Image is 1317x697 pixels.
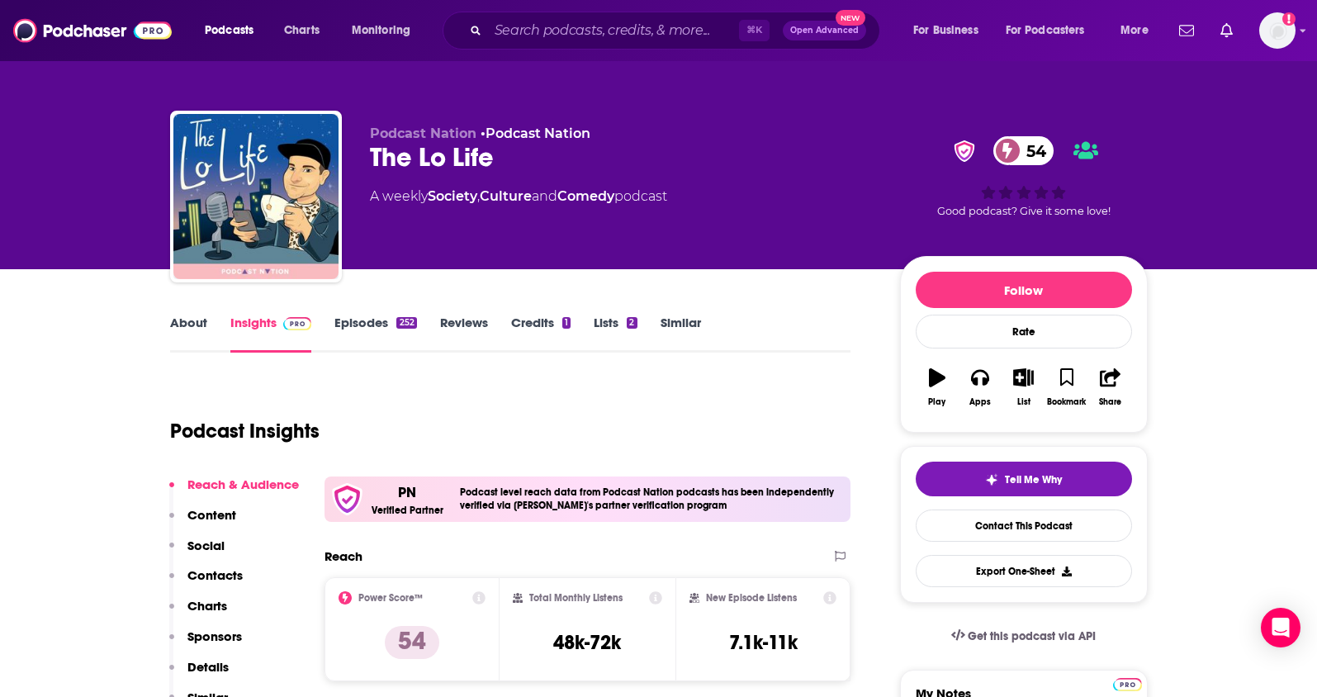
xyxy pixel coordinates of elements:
[187,507,236,523] p: Content
[1120,19,1149,42] span: More
[993,136,1054,165] a: 54
[169,628,242,659] button: Sponsors
[1259,12,1296,49] img: User Profile
[928,397,945,407] div: Play
[230,315,312,353] a: InsightsPodchaser Pro
[169,477,299,507] button: Reach & Audience
[173,114,339,279] img: The Lo Life
[1259,12,1296,49] span: Logged in as kochristina
[902,17,999,44] button: open menu
[916,272,1132,308] button: Follow
[170,315,207,353] a: About
[985,473,998,486] img: tell me why sparkle
[916,555,1132,587] button: Export One-Sheet
[283,317,312,330] img: Podchaser Pro
[284,19,320,42] span: Charts
[480,188,532,204] a: Culture
[1045,358,1088,417] button: Bookmark
[169,659,229,690] button: Details
[460,486,845,511] h4: Podcast level reach data from Podcast Nation podcasts has been independently verified via [PERSON...
[170,419,320,443] h1: Podcast Insights
[1088,358,1131,417] button: Share
[1259,12,1296,49] button: Show profile menu
[398,483,416,501] p: PN
[325,548,362,564] h2: Reach
[553,630,621,655] h3: 48k-72k
[1214,17,1239,45] a: Show notifications dropdown
[995,17,1109,44] button: open menu
[1109,17,1169,44] button: open menu
[481,126,590,141] span: •
[385,626,439,659] p: 54
[477,188,480,204] span: ,
[900,126,1148,228] div: verified Badge54Good podcast? Give it some love!
[187,659,229,675] p: Details
[1005,473,1062,486] span: Tell Me Why
[169,598,227,628] button: Charts
[968,629,1096,643] span: Get this podcast via API
[488,17,739,44] input: Search podcasts, credits, & more...
[1017,397,1030,407] div: List
[790,26,859,35] span: Open Advanced
[959,358,1002,417] button: Apps
[836,10,865,26] span: New
[1113,678,1142,691] img: Podchaser Pro
[1282,12,1296,26] svg: Add a profile image
[913,19,978,42] span: For Business
[969,397,991,407] div: Apps
[486,126,590,141] a: Podcast Nation
[187,538,225,553] p: Social
[370,126,476,141] span: Podcast Nation
[372,505,443,515] h5: Verified Partner
[916,315,1132,348] div: Rate
[511,315,571,353] a: Credits1
[169,567,243,598] button: Contacts
[187,567,243,583] p: Contacts
[13,15,172,46] img: Podchaser - Follow, Share and Rate Podcasts
[532,188,557,204] span: and
[916,510,1132,542] a: Contact This Podcast
[1261,608,1300,647] div: Open Intercom Messenger
[1002,358,1045,417] button: List
[1099,397,1121,407] div: Share
[594,315,637,353] a: Lists2
[169,538,225,568] button: Social
[352,19,410,42] span: Monitoring
[205,19,253,42] span: Podcasts
[739,20,770,41] span: ⌘ K
[627,317,637,329] div: 2
[358,592,423,604] h2: Power Score™
[562,317,571,329] div: 1
[370,187,667,206] div: A weekly podcast
[428,188,477,204] a: Society
[334,315,416,353] a: Episodes252
[1006,19,1085,42] span: For Podcasters
[1047,397,1086,407] div: Bookmark
[706,592,797,604] h2: New Episode Listens
[916,358,959,417] button: Play
[396,317,416,329] div: 252
[331,483,363,515] img: verfied icon
[193,17,275,44] button: open menu
[1173,17,1201,45] a: Show notifications dropdown
[949,140,980,162] img: verified Badge
[440,315,488,353] a: Reviews
[557,188,614,204] a: Comedy
[187,628,242,644] p: Sponsors
[916,462,1132,496] button: tell me why sparkleTell Me Why
[938,616,1110,657] a: Get this podcast via API
[187,598,227,614] p: Charts
[729,630,798,655] h3: 7.1k-11k
[1010,136,1054,165] span: 54
[783,21,866,40] button: Open AdvancedNew
[458,12,896,50] div: Search podcasts, credits, & more...
[187,477,299,492] p: Reach & Audience
[340,17,432,44] button: open menu
[937,205,1111,217] span: Good podcast? Give it some love!
[1113,676,1142,691] a: Pro website
[529,592,623,604] h2: Total Monthly Listens
[661,315,701,353] a: Similar
[169,507,236,538] button: Content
